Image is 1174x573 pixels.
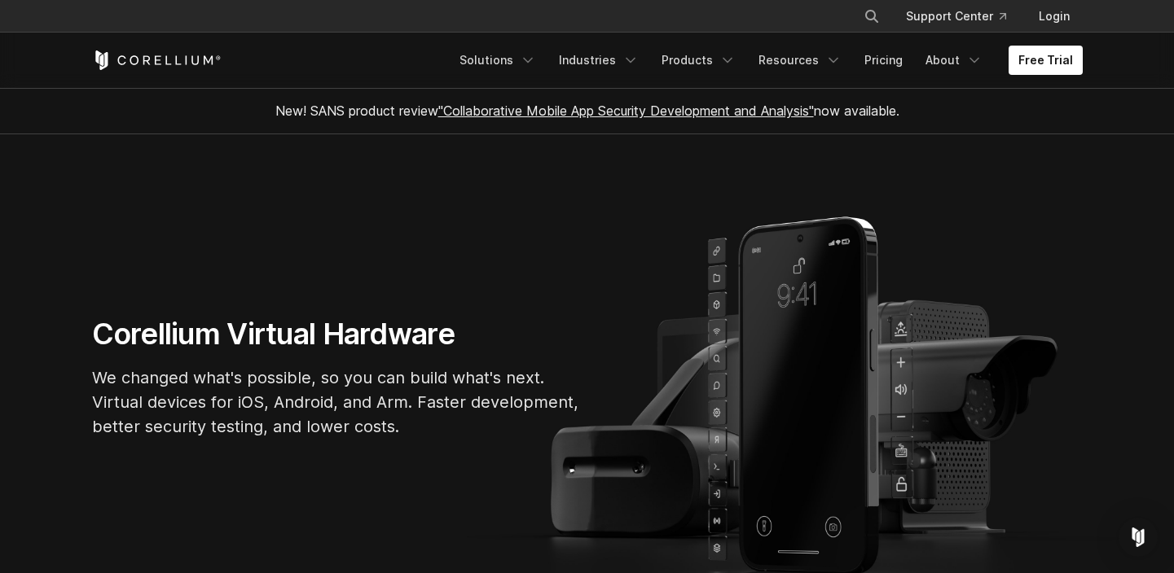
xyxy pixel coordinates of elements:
[92,316,581,352] h1: Corellium Virtual Hardware
[549,46,649,75] a: Industries
[844,2,1083,31] div: Navigation Menu
[1009,46,1083,75] a: Free Trial
[1026,2,1083,31] a: Login
[450,46,1083,75] div: Navigation Menu
[855,46,912,75] a: Pricing
[857,2,886,31] button: Search
[450,46,546,75] a: Solutions
[1119,518,1158,557] div: Open Intercom Messenger
[92,365,581,439] p: We changed what's possible, so you can build what's next. Virtual devices for iOS, Android, and A...
[749,46,851,75] a: Resources
[916,46,992,75] a: About
[275,103,899,119] span: New! SANS product review now available.
[438,103,814,119] a: "Collaborative Mobile App Security Development and Analysis"
[652,46,745,75] a: Products
[92,50,222,70] a: Corellium Home
[893,2,1019,31] a: Support Center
